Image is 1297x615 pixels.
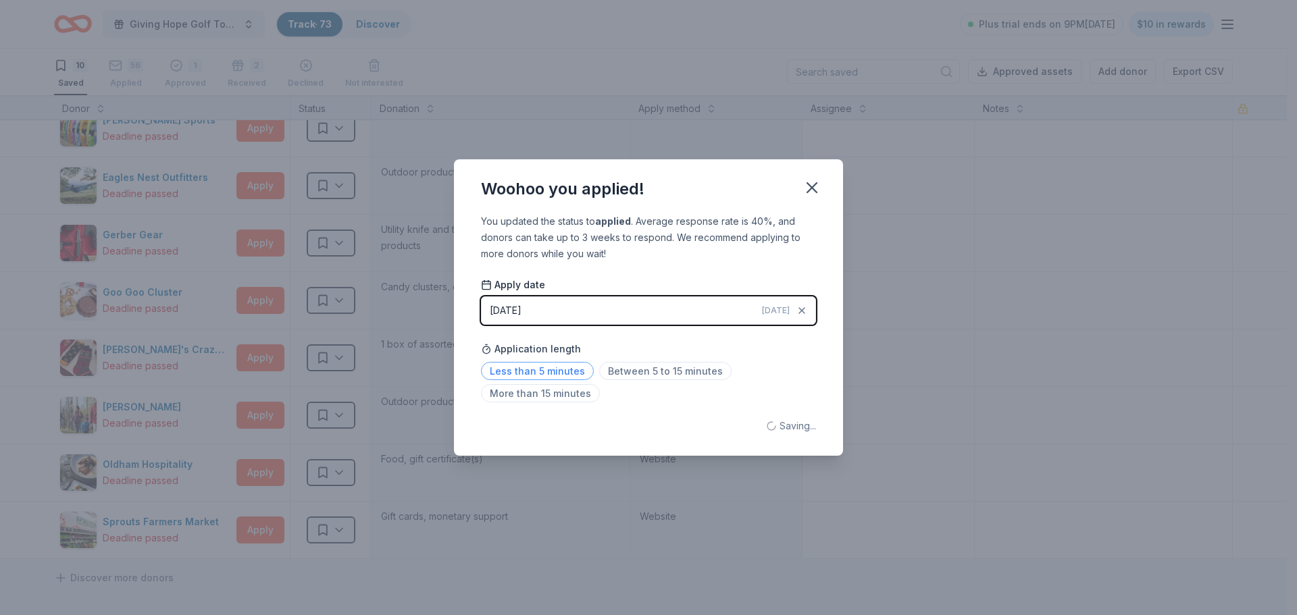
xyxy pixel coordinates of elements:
span: Application length [481,341,581,357]
button: [DATE][DATE] [481,296,816,325]
div: Woohoo you applied! [481,178,644,200]
div: [DATE] [490,302,522,319]
span: More than 15 minutes [481,384,600,402]
b: applied [595,215,631,227]
span: Between 5 to 15 minutes [599,362,732,380]
span: Less than 5 minutes [481,362,594,380]
div: You updated the status to . Average response rate is 40%, and donors can take up to 3 weeks to re... [481,213,816,262]
span: [DATE] [762,305,790,316]
span: Apply date [481,278,545,292]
